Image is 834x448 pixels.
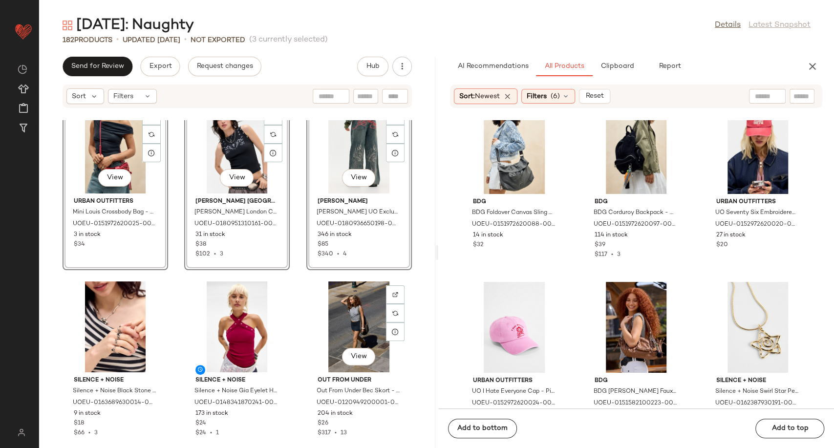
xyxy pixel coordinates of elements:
img: svg%3e [149,131,154,137]
span: • [206,430,216,436]
img: svg%3e [18,64,27,74]
span: • [184,34,187,46]
button: View [342,169,375,187]
span: UOEU-0151972620097-000-001 [594,220,677,229]
img: svg%3e [270,131,276,137]
span: 9 in stock [74,409,101,418]
a: Details [715,20,741,31]
span: UOEU-0152972620024-000-066 [472,399,555,408]
span: $24 [195,419,206,428]
span: BDG [473,198,556,207]
span: UOEU-0152972620020-000-060 [715,220,798,229]
img: 0120949200001_001_a2 [310,281,408,372]
button: Hub [357,57,388,76]
span: View [107,174,123,182]
span: $317 [318,430,331,436]
span: BDG [595,377,678,385]
img: heart_red.DM2ytmEG.svg [14,21,33,41]
span: [PERSON_NAME] London Cross Studded Tank Top - Black 2XL at Urban Outfitters [194,208,278,217]
span: UOEU-0163689630014-000-007 [73,399,156,407]
span: $39 [595,241,605,250]
button: Request changes [188,57,261,76]
img: 0152972620024_066_a2 [465,282,564,373]
span: UO Seventy Six Embroidered Cap - Red at Urban Outfitters [715,209,798,217]
span: Add to bottom [457,425,508,432]
span: Clipboard [600,63,634,70]
span: Silence + Noise Black Stone Heart Ring 8-Pack - Silver XS/S at Urban Outfitters [73,387,156,396]
img: 0162387930191_070_a2 [708,282,807,373]
span: UOEU-0151972620088-000-004 [472,220,555,229]
span: BDG [595,198,678,207]
span: UOEU-0120949200001-000-001 [317,399,400,407]
span: 14 in stock [473,231,503,240]
span: Urban Outfitters [473,377,556,385]
span: Urban Outfitters [716,198,799,207]
img: 0148341870241_052_a2 [188,281,286,372]
span: (3 currently selected) [249,34,328,46]
span: Silence + Noise [74,376,157,385]
span: 204 in stock [318,409,353,418]
span: Export [149,63,171,70]
span: UO I Hate Everyone Cap - Pink at Urban Outfitters [472,387,555,396]
span: 13 [341,430,347,436]
span: Sort: [459,91,500,102]
span: View [350,174,367,182]
img: svg%3e [63,21,72,30]
span: $66 [74,430,85,436]
span: UOEU-0180936650198-000-093 [317,220,400,229]
span: All Products [544,63,584,70]
span: UOEU-0162387930191-000-070 [715,399,798,408]
span: View [350,353,367,361]
button: Add to top [755,419,824,438]
span: UOEU-0148341870241-000-052 [194,399,278,407]
span: Silence + Noise Swirl Star Pendant Necklace - Gold at Urban Outfitters [715,387,798,396]
span: Add to top [771,425,808,432]
span: $20 [716,241,728,250]
div: [DATE]: Naughty [63,16,194,35]
span: Silence + Noise Gia Eyelet Halter Top - Plum L at Urban Outfitters [194,387,278,396]
span: Send for Review [71,63,124,70]
button: View [98,169,131,187]
img: svg%3e [12,428,31,436]
span: $32 [473,241,484,250]
span: • [607,252,617,258]
span: Sort [72,91,86,102]
button: Send for Review [63,57,132,76]
span: Hub [365,63,379,70]
p: Not Exported [191,35,245,45]
span: 114 in stock [595,231,628,240]
img: svg%3e [392,310,398,316]
span: Report [658,63,681,70]
span: 3 [617,252,620,258]
span: View [228,174,245,182]
span: 1 [216,430,219,436]
span: $18 [74,419,84,428]
span: Out From Under [318,376,401,385]
img: 0151582100223_020_m [587,282,685,373]
span: Newest [475,93,500,100]
div: Products [63,35,112,45]
span: BDG Foldover Canvas Sling Bag - Grey at Urban Outfitters [472,209,555,217]
img: 0163689630014_007_m [66,281,165,372]
span: Silence + Noise [195,376,278,385]
span: • [116,34,119,46]
button: Reset [579,89,610,104]
span: Reset [585,92,604,100]
span: BDG Corduroy Backpack - Black ALL at Urban Outfitters [594,209,677,217]
span: [PERSON_NAME] UO Exclusive Washed Dragon Jeans - Tinted Denim L at Urban Outfitters [317,208,400,217]
span: 182 [63,37,74,44]
span: Out From Under Bec Skort - Black XL at Urban Outfitters [317,387,400,396]
span: UOEU-0180951310161-000-001 [194,220,278,229]
span: UOEU-0151972620025-000-060 [73,220,156,229]
img: svg%3e [392,131,398,137]
span: 27 in stock [716,231,746,240]
span: 173 in stock [195,409,228,418]
span: $24 [195,430,206,436]
span: Silence + Noise [716,377,799,385]
span: AI Recommendations [457,63,528,70]
button: View [220,169,253,187]
span: Filters [527,91,547,102]
span: • [331,430,341,436]
span: Request changes [196,63,253,70]
span: $117 [595,252,607,258]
